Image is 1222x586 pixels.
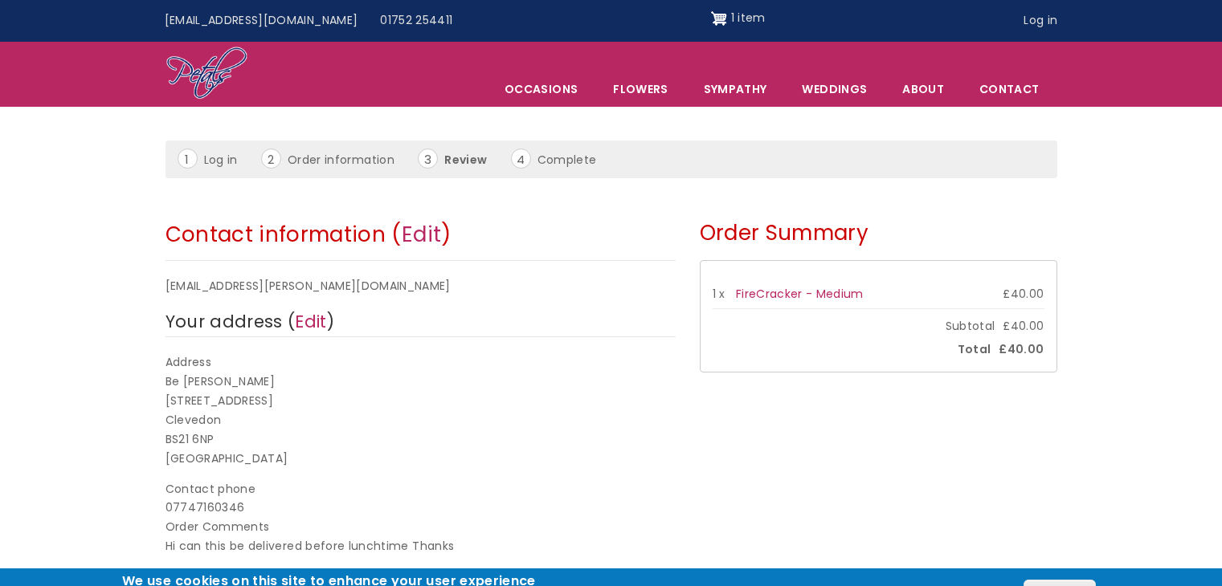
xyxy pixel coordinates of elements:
[1012,6,1069,36] a: Log in
[962,72,1056,106] a: Contact
[261,149,415,170] li: Order information
[166,373,180,389] span: Be
[369,6,464,36] a: 01752 254411
[785,72,884,106] span: Weddings
[166,310,335,333] span: Your address ( )
[153,6,370,36] a: [EMAIL_ADDRESS][DOMAIN_NAME]
[166,412,222,428] span: Clevedon
[166,431,215,447] span: BS21 6NP
[596,72,685,106] a: Flowers
[488,72,595,106] span: Occasions
[418,149,507,170] li: Review
[166,220,452,249] span: Contact information ( )
[166,518,676,537] div: Order Comments
[736,286,864,302] a: FireCracker - Medium
[166,46,248,102] img: Home
[1003,317,1044,336] span: £40.00
[402,220,441,249] a: Edit
[166,537,676,556] div: Hi can this be delivered before lunchtime Thanks
[713,281,736,308] td: 1 x
[178,149,258,170] li: Log in
[711,6,727,31] img: Shopping cart
[969,281,1044,308] td: £40.00
[950,340,999,360] span: Total
[687,72,784,106] a: Sympathy
[711,6,765,31] a: Shopping cart 1 item
[166,499,676,518] div: 07747160346
[166,277,676,296] div: [EMAIL_ADDRESS][PERSON_NAME][DOMAIN_NAME]
[999,340,1044,360] span: £40.00
[166,480,676,499] div: Contact phone
[295,310,326,333] a: Edit
[166,450,288,466] span: [GEOGRAPHIC_DATA]
[166,353,676,372] div: Address
[938,317,1003,336] span: Subtotal
[731,10,766,26] span: 1 item
[166,393,274,409] span: [STREET_ADDRESS]
[183,373,276,389] span: [PERSON_NAME]
[511,149,617,170] li: Complete
[885,72,961,106] a: About
[700,212,1057,258] h3: Order Summary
